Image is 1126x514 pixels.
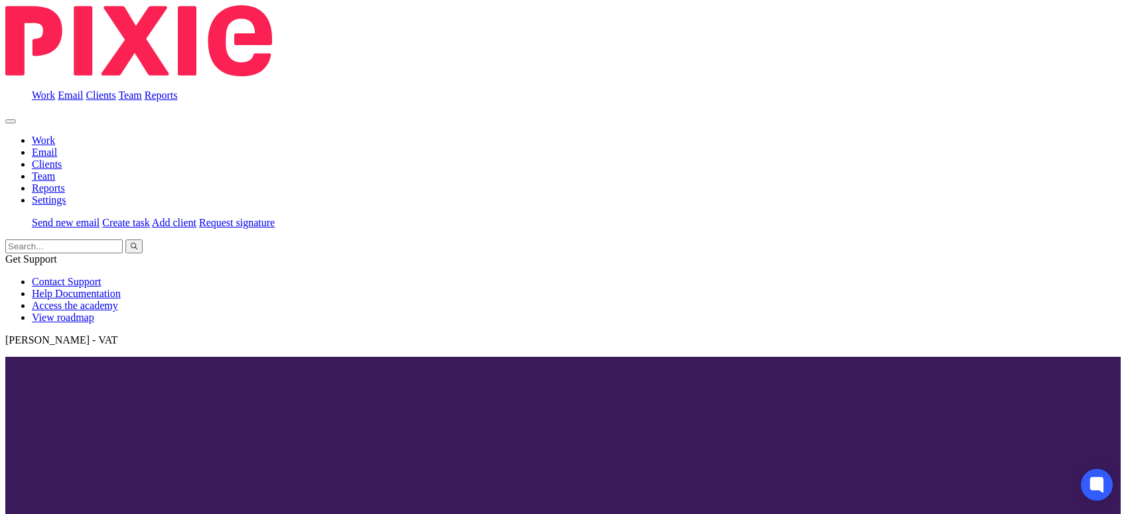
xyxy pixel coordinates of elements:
[58,90,83,101] a: Email
[32,217,100,228] a: Send new email
[199,217,275,228] a: Request signature
[5,239,123,253] input: Search
[5,5,272,76] img: Pixie
[32,288,121,299] a: Help Documentation
[125,239,143,253] button: Search
[32,194,66,206] a: Settings
[32,170,55,182] a: Team
[32,182,65,194] a: Reports
[86,90,115,101] a: Clients
[5,334,1121,346] p: [PERSON_NAME] - VAT
[32,147,57,158] a: Email
[32,312,94,323] a: View roadmap
[118,90,141,101] a: Team
[145,90,178,101] a: Reports
[5,253,57,265] span: Get Support
[152,217,196,228] a: Add client
[32,276,101,287] a: Contact Support
[32,300,118,311] a: Access the academy
[32,90,55,101] a: Work
[32,135,55,146] a: Work
[32,159,62,170] a: Clients
[102,217,150,228] a: Create task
